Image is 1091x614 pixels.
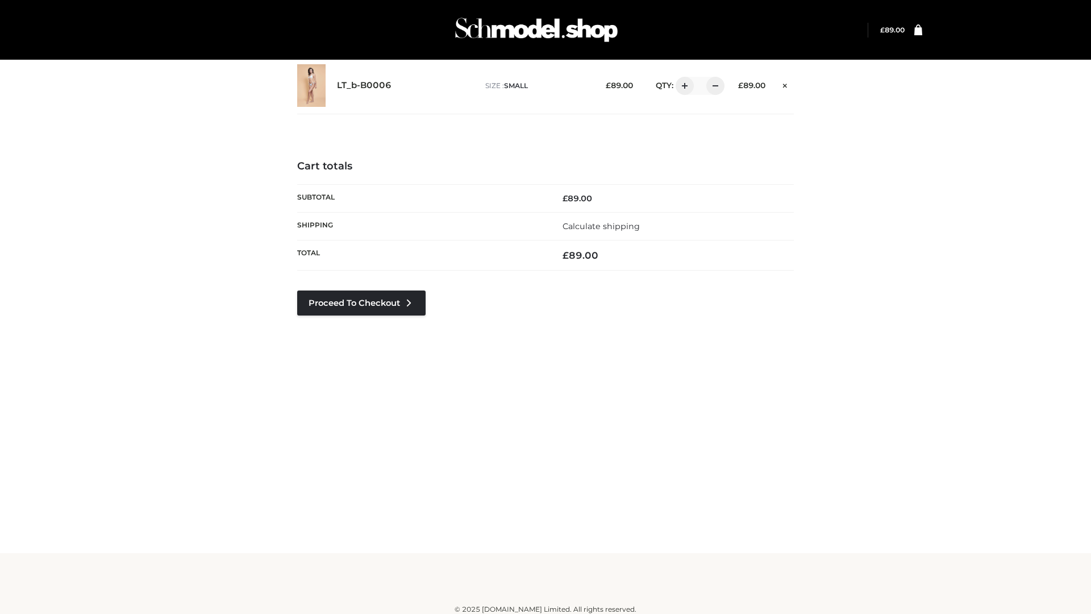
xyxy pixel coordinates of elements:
th: Shipping [297,212,545,240]
bdi: 89.00 [563,193,592,204]
span: £ [738,81,743,90]
img: Schmodel Admin 964 [451,7,622,52]
bdi: 89.00 [880,26,905,34]
a: Calculate shipping [563,221,640,231]
a: Proceed to Checkout [297,291,426,316]
bdi: 89.00 [606,81,633,90]
bdi: 89.00 [563,250,598,261]
bdi: 89.00 [738,81,765,90]
h4: Cart totals [297,160,794,173]
th: Total [297,240,545,271]
span: £ [563,250,569,261]
span: £ [563,193,568,204]
span: £ [880,26,885,34]
div: QTY: [644,77,721,95]
span: £ [606,81,611,90]
th: Subtotal [297,184,545,212]
a: LT_b-B0006 [337,80,392,91]
p: size : [485,81,588,91]
a: Remove this item [777,77,794,92]
span: SMALL [504,81,528,90]
a: £89.00 [880,26,905,34]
